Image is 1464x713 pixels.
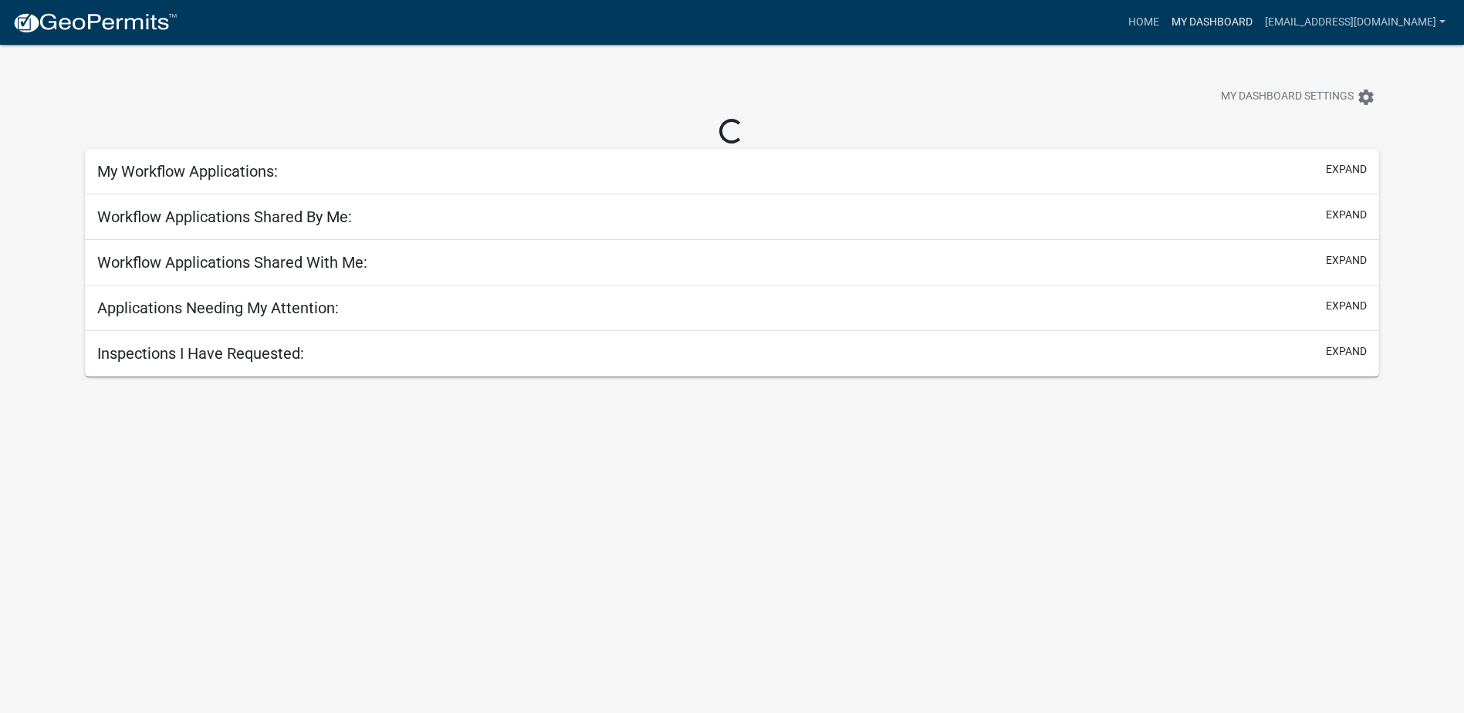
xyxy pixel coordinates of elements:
[1221,88,1354,106] span: My Dashboard Settings
[1326,207,1367,223] button: expand
[1259,8,1452,37] a: [EMAIL_ADDRESS][DOMAIN_NAME]
[1326,252,1367,269] button: expand
[97,253,367,272] h5: Workflow Applications Shared With Me:
[1326,343,1367,360] button: expand
[1357,88,1375,106] i: settings
[97,344,304,363] h5: Inspections I Have Requested:
[1122,8,1165,37] a: Home
[1326,161,1367,177] button: expand
[97,162,278,181] h5: My Workflow Applications:
[97,299,339,317] h5: Applications Needing My Attention:
[97,208,352,226] h5: Workflow Applications Shared By Me:
[1209,82,1388,112] button: My Dashboard Settingssettings
[1165,8,1259,37] a: My Dashboard
[1326,298,1367,314] button: expand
